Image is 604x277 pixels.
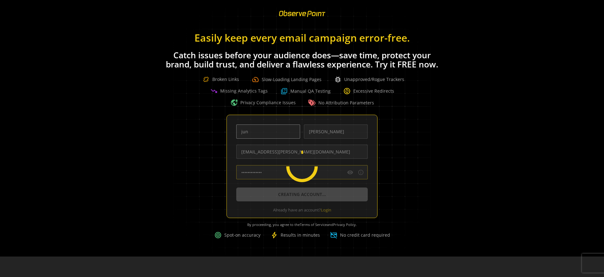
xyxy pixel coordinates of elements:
[343,87,351,95] span: change_circle
[275,14,329,20] a: ObservePoint Homepage
[164,32,440,43] h1: Easily keep every email campaign error-free.
[280,87,331,95] div: Manual QA Testing
[271,231,278,239] span: bolt
[210,87,218,95] span: trending_down
[308,99,316,107] img: Warning Tag
[308,99,374,107] div: No Attribution Parameters
[271,231,320,239] div: Results in minutes
[330,231,390,239] div: No credit card required
[334,76,404,83] div: Unapproved/Rogue Trackers
[333,222,356,227] a: Privacy Policy
[252,76,259,83] span: speed
[210,87,268,95] div: Missing Analytics Tags
[164,51,440,69] h1: Catch issues before your audience does—save time, protect your brand, build trust, and deliver a ...
[280,87,288,95] img: Question Boxed
[200,73,212,86] img: Broken Link
[230,99,238,107] span: vpn_lock
[200,73,239,86] div: Broken Links
[214,231,260,239] div: Spot-on accuracy
[330,231,338,239] span: credit_card_off
[230,99,296,107] div: Privacy Compliance Issues
[334,76,342,83] span: bug_report
[252,76,322,83] div: Slow-Loading Landing Pages
[343,87,394,95] div: Excessive Redirects
[300,222,327,227] a: Terms of Service
[214,231,222,239] span: target
[234,218,370,231] div: By proceeding, you agree to the and .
